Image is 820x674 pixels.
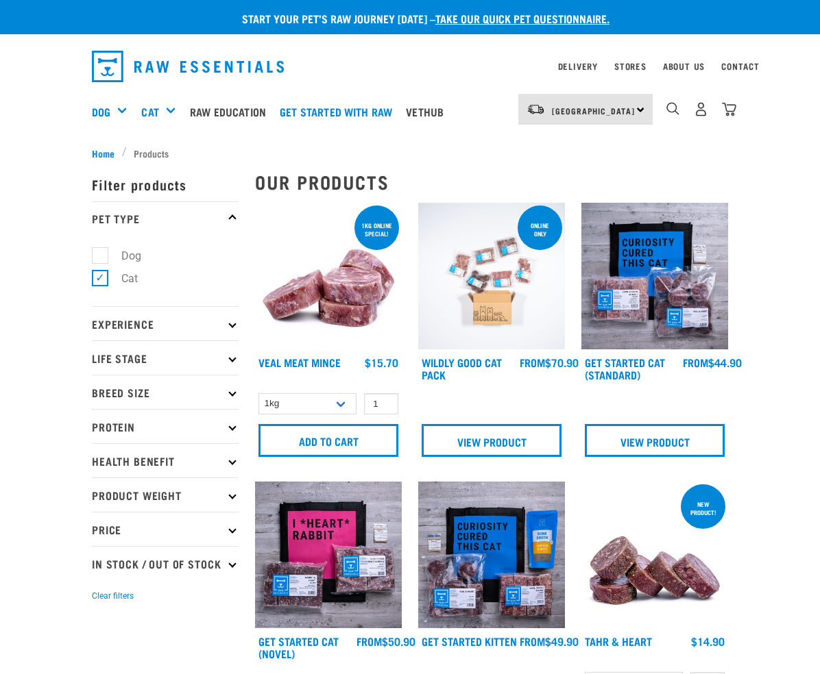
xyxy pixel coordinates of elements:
nav: breadcrumbs [92,146,728,160]
a: View Product [422,424,562,457]
img: Cat 0 2sec [418,203,565,349]
img: Raw Essentials Logo [92,51,284,82]
p: Protein [92,409,239,443]
img: Assortment Of Raw Essential Products For Cats Including, Pink And Black Tote Bag With "I *Heart* ... [255,482,402,628]
div: $44.90 [683,356,742,369]
a: Tahr & Heart [585,638,652,644]
p: Filter products [92,167,239,201]
span: FROM [520,359,545,365]
a: Get Started Kitten [422,638,517,644]
a: take our quick pet questionnaire. [435,15,610,21]
a: Raw Education [186,84,276,139]
a: Get Started Cat (Novel) [258,638,339,656]
a: Dog [92,103,110,120]
div: $50.90 [357,635,415,647]
nav: dropdown navigation [81,45,739,88]
div: 1kg online special! [354,215,399,244]
p: Life Stage [92,340,239,375]
a: Home [92,146,122,160]
span: FROM [520,638,545,644]
div: $49.90 [520,635,579,647]
button: Clear filters [92,590,134,602]
span: FROM [683,359,708,365]
img: Assortment Of Raw Essential Products For Cats Including, Blue And Black Tote Bag With "Curiosity ... [581,203,728,349]
div: $70.90 [520,356,579,369]
img: 1093 Wallaby Heart Medallions 01 [581,482,728,628]
a: Veal Meat Mince [258,359,341,365]
a: Cat [141,103,158,120]
p: Experience [92,306,239,340]
img: van-moving.png [527,103,545,116]
a: Vethub [402,84,454,139]
p: Price [92,512,239,546]
a: Delivery [558,64,598,68]
a: Get started with Raw [276,84,402,139]
a: About Us [663,64,705,68]
a: Wildly Good Cat Pack [422,359,502,377]
p: Health Benefit [92,443,239,477]
a: Contact [721,64,760,68]
label: Cat [99,270,143,287]
p: Pet Type [92,201,239,236]
div: $15.70 [365,356,398,369]
span: FROM [357,638,382,644]
img: 1160 Veal Meat Mince Medallions 01 [255,203,402,349]
p: Breed Size [92,375,239,409]
span: [GEOGRAPHIC_DATA] [552,108,635,113]
input: 1 [364,393,398,414]
img: NSP Kitten Update [418,482,565,628]
p: In Stock / Out Of Stock [92,546,239,580]
label: Dog [99,247,147,264]
span: Home [92,146,114,160]
a: Stores [614,64,647,68]
a: Get Started Cat (Standard) [585,359,665,377]
div: New product! [681,494,725,523]
p: Product Weight [92,477,239,512]
a: View Product [585,424,725,457]
div: ONLINE ONLY [518,215,562,244]
input: Add to cart [258,424,398,457]
img: home-icon@2x.png [722,102,736,116]
h2: Our Products [255,171,728,192]
div: $14.90 [691,635,725,647]
img: user.png [694,102,708,116]
img: home-icon-1@2x.png [666,102,679,115]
